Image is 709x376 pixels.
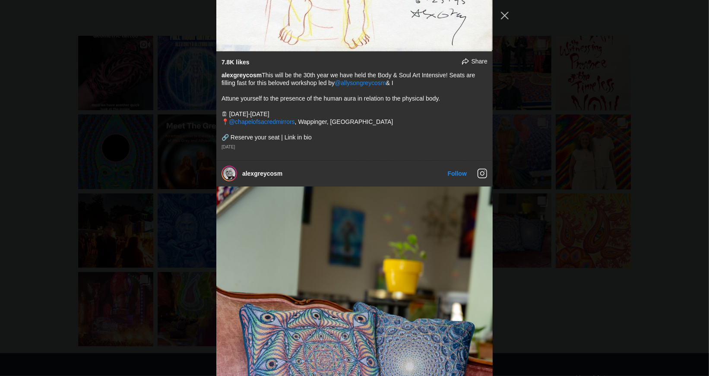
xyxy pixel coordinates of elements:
a: alexgreycosm [242,170,282,177]
span: Share [472,57,487,65]
div: [DATE] [222,145,487,150]
a: @allysongreycosm [335,79,386,86]
div: 7.8K likes [222,58,250,66]
img: alexgreycosm [223,167,235,180]
a: Follow [448,170,467,177]
a: alexgreycosm [222,72,262,79]
button: Close Instagram Feed Popup [498,9,512,22]
a: @chapelofsacredmirrors [229,118,295,125]
div: This will be the 30th year we have held the Body & Soul Art Intensive! Seats are filling fast for... [222,71,487,141]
